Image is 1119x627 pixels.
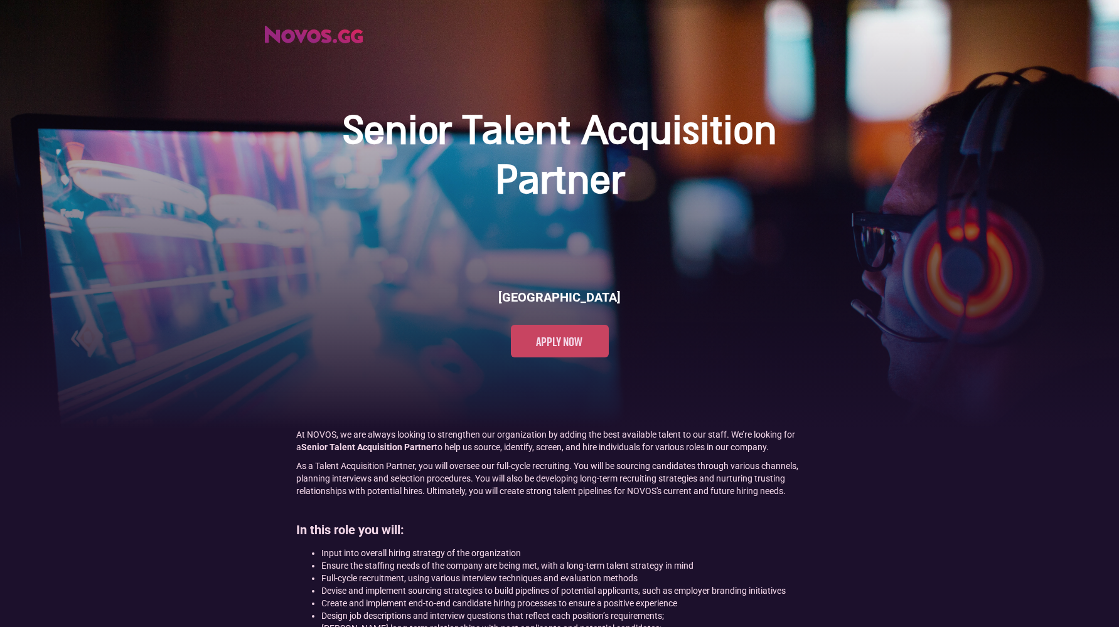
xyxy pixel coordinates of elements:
p: As a Talent Acquisition Partner, you will oversee our full-cycle recruiting. You will be sourcing... [296,460,823,497]
strong: In this role you will: [296,522,404,537]
p: At NOVOS, we are always looking to strengthen our organization by adding the best available talen... [296,428,823,453]
li: Design job descriptions and interview questions that reflect each position’s requirements; [321,609,823,622]
li: Ensure the staffing needs of the company are being met, with a long-term talent strategy in mind [321,559,823,572]
li: Full-cycle recruitment, using various interview techniques and evaluation methods [321,572,823,584]
strong: Senior Talent Acquisition Partner [301,442,434,452]
a: Apply now [511,325,609,357]
li: Input into overall hiring strategy of the organization [321,547,823,559]
h6: [GEOGRAPHIC_DATA] [498,288,621,306]
li: Devise and implement sourcing strategies to build pipelines of potential applicants, such as empl... [321,584,823,597]
li: Create and implement end-to-end candidate hiring processes to ensure a positive experience [321,597,823,609]
h1: Senior Talent Acquisition Partner [309,108,811,207]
